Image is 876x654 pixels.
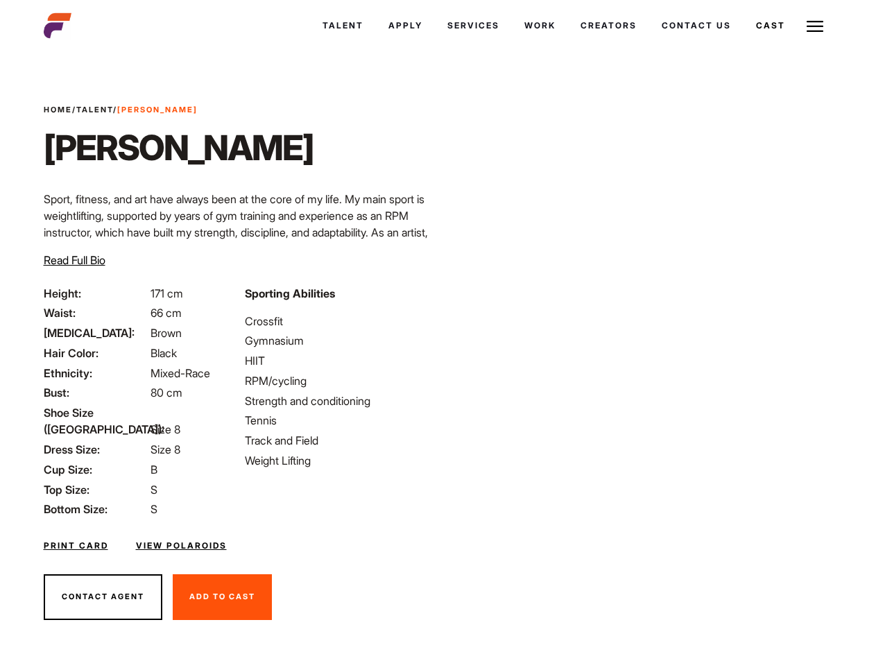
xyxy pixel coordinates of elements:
[310,7,376,44] a: Talent
[44,12,71,40] img: cropped-aefm-brand-fav-22-square.png
[136,540,227,552] a: View Polaroids
[744,7,798,44] a: Cast
[151,442,180,456] span: Size 8
[151,386,182,399] span: 80 cm
[44,441,148,458] span: Dress Size:
[44,461,148,478] span: Cup Size:
[435,7,512,44] a: Services
[44,252,105,268] button: Read Full Bio
[151,306,182,320] span: 66 cm
[245,332,429,349] li: Gymnasium
[151,483,157,497] span: S
[44,191,430,274] p: Sport, fitness, and art have always been at the core of my life. My main sport is weightlifting, ...
[151,502,157,516] span: S
[44,540,108,552] a: Print Card
[44,105,72,114] a: Home
[568,7,649,44] a: Creators
[44,304,148,321] span: Waist:
[151,286,183,300] span: 171 cm
[44,127,314,169] h1: [PERSON_NAME]
[376,7,435,44] a: Apply
[245,313,429,329] li: Crossfit
[245,393,429,409] li: Strength and conditioning
[44,384,148,401] span: Bust:
[151,326,182,340] span: Brown
[151,366,210,380] span: Mixed-Race
[44,253,105,267] span: Read Full Bio
[151,346,177,360] span: Black
[44,285,148,302] span: Height:
[44,501,148,517] span: Bottom Size:
[117,105,198,114] strong: [PERSON_NAME]
[245,432,429,449] li: Track and Field
[649,7,744,44] a: Contact Us
[189,592,255,601] span: Add To Cast
[245,352,429,369] li: HIIT
[245,452,429,469] li: Weight Lifting
[76,105,113,114] a: Talent
[44,404,148,438] span: Shoe Size ([GEOGRAPHIC_DATA]):
[44,104,198,116] span: / /
[44,365,148,381] span: Ethnicity:
[151,422,180,436] span: Size 8
[44,325,148,341] span: [MEDICAL_DATA]:
[245,412,429,429] li: Tennis
[151,463,157,476] span: B
[44,345,148,361] span: Hair Color:
[245,372,429,389] li: RPM/cycling
[44,574,162,620] button: Contact Agent
[245,286,335,300] strong: Sporting Abilities
[807,18,823,35] img: Burger icon
[512,7,568,44] a: Work
[173,574,272,620] button: Add To Cast
[44,481,148,498] span: Top Size:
